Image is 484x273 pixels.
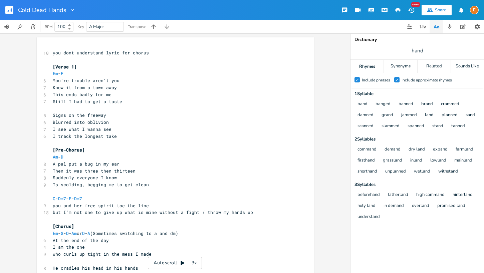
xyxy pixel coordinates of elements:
button: brand [421,101,433,107]
span: I see what I wanna see [53,126,111,132]
span: Dm7 [58,196,66,202]
span: D [61,154,63,160]
span: you dont understand lyric for chorus [53,50,149,56]
button: promised land [437,203,465,209]
span: hand [412,47,423,55]
span: Am [71,230,77,236]
button: withstand [438,169,458,175]
div: Erin Nicolle [470,6,479,14]
button: tanned [451,123,465,129]
button: command [357,147,377,153]
button: farmland [456,147,473,153]
button: New [405,4,418,16]
div: 3 Syllable s [354,183,480,187]
button: damned [357,112,374,118]
span: Em [53,70,58,76]
div: Include phrases [362,78,390,82]
span: Signs on the freeway [53,112,106,118]
button: mainland [454,158,472,164]
span: Knew it from a town away [53,84,117,90]
button: banged [376,101,391,107]
button: land [425,112,434,118]
button: Share [422,5,452,15]
span: Then it was three then thirteen [53,168,136,174]
button: stand [432,123,443,129]
button: band [357,101,368,107]
span: C [53,196,55,202]
div: Rhymes [350,60,384,73]
div: Autoscroll [148,257,202,269]
span: He cradles his head in his hands [53,265,138,271]
button: E [470,2,479,18]
span: [Pre-Chorus] [53,147,85,153]
button: fatherland [388,192,408,198]
span: Suddenly everyone I know [53,175,117,181]
button: shorthand [357,169,377,175]
span: I am the one [53,244,85,250]
span: Am [53,154,58,160]
button: wetland [414,169,430,175]
span: Blurred into oblivion [53,119,109,125]
div: 2 Syllable s [354,137,480,142]
span: [Chorus] [53,223,74,229]
span: You’re trouble aren’t you [53,77,119,83]
span: Cold Dead Hands [18,7,66,13]
span: - - - [53,196,82,202]
div: BPM [45,25,52,29]
button: grand [382,112,393,118]
button: dry land [409,147,425,153]
span: - [53,154,63,160]
button: firsthand [357,158,375,164]
span: who curls up tight in the mess I made [53,251,152,257]
span: At the end of the day [53,237,109,243]
span: D [66,230,69,236]
button: unplanned [385,169,406,175]
button: slammed [382,123,400,129]
span: - [53,70,63,76]
span: Dm7 [74,196,82,202]
button: spanned [408,123,424,129]
span: but I'm not one to give up what is mine without a fight / throw my hands up [53,209,253,215]
button: expand [433,147,448,153]
button: demand [385,147,401,153]
button: overland [412,203,429,209]
span: This ends badly for me [53,91,111,97]
button: banned [399,101,413,107]
div: 3x [188,257,200,269]
button: in demand [384,203,404,209]
span: A [87,230,90,236]
div: 1 Syllable [354,92,480,96]
span: A pal put a bug in my ear [53,161,119,167]
button: lowland [430,158,446,164]
div: New [411,2,420,7]
button: high command [416,192,445,198]
span: [Verse 1] [53,64,77,70]
button: crammed [441,101,459,107]
span: D [82,230,85,236]
span: you and her free spirit toe the line [53,203,149,209]
span: Is scolding, begging me to get clean [53,182,149,188]
span: A Major [89,24,104,30]
button: scanned [357,123,374,129]
span: Em [53,230,58,236]
button: grassland [383,158,402,164]
span: G [61,230,63,236]
div: Sounds Like [451,60,484,73]
button: planned [442,112,458,118]
span: F [61,70,63,76]
button: inland [410,158,422,164]
button: holy land [357,203,376,209]
button: hinterland [453,192,473,198]
div: Related [418,60,451,73]
span: I track the longest take [53,133,117,139]
div: Share [435,7,446,13]
span: - - - or - (Sometimes switching to a and dm) [53,230,178,236]
button: understand [357,214,380,220]
div: Transpose [128,25,146,29]
span: Still I had to get a taste [53,98,122,104]
span: F [69,196,71,202]
div: Synonyms [384,60,417,73]
button: jammed [401,112,417,118]
div: Include approximate rhymes [402,78,452,82]
div: Key [77,25,84,29]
